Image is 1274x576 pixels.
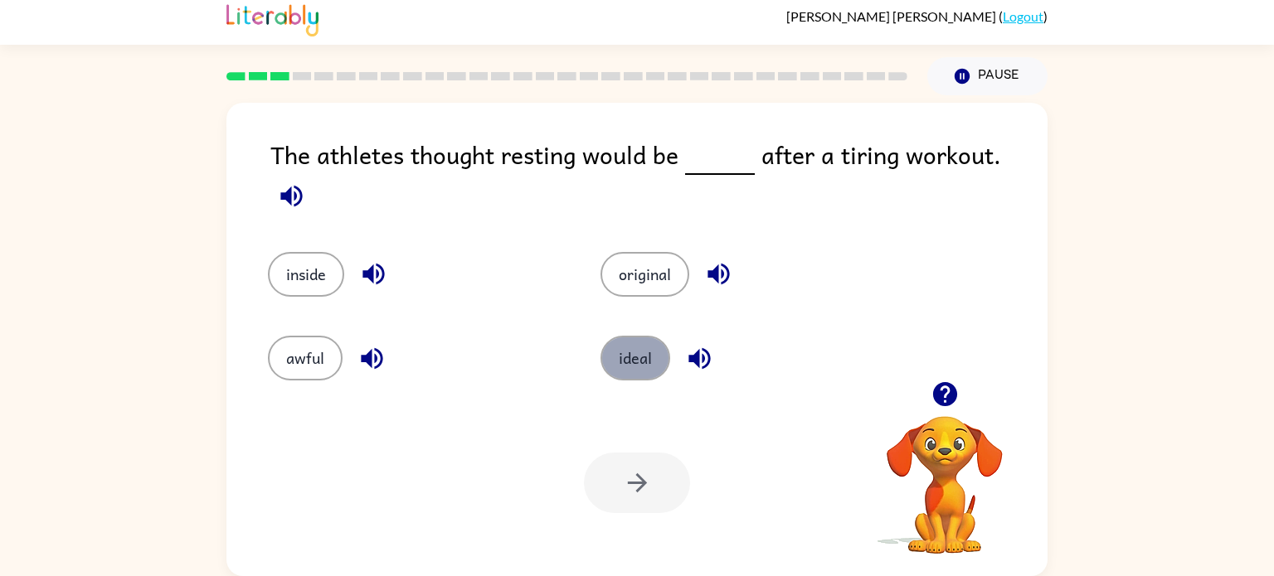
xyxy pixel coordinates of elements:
button: Pause [927,57,1048,95]
button: inside [268,252,344,297]
div: ( ) [786,8,1048,24]
div: The athletes thought resting would be after a tiring workout. [270,136,1048,219]
button: original [601,252,689,297]
a: Logout [1003,8,1043,24]
video: Your browser must support playing .mp4 files to use Literably. Please try using another browser. [862,390,1028,556]
span: [PERSON_NAME] [PERSON_NAME] [786,8,999,24]
button: ideal [601,336,670,380]
button: awful [268,336,343,380]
